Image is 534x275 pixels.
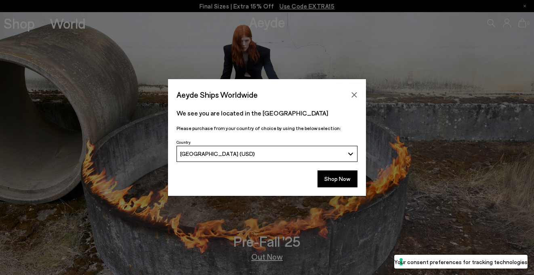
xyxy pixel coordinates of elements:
p: We see you are located in the [GEOGRAPHIC_DATA] [177,108,357,118]
button: Shop Now [317,170,357,187]
button: Close [348,89,360,101]
button: Your consent preferences for tracking technologies [394,255,528,269]
p: Please purchase from your country of choice by using the below selection: [177,124,357,132]
span: Country [177,140,191,145]
span: Aeyde Ships Worldwide [177,88,258,102]
label: Your consent preferences for tracking technologies [394,258,528,266]
span: [GEOGRAPHIC_DATA] (USD) [180,150,255,157]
